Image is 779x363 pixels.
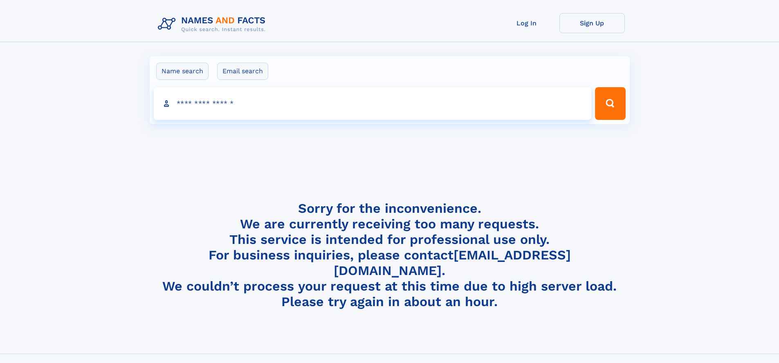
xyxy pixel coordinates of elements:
[156,63,209,80] label: Name search
[559,13,625,33] a: Sign Up
[217,63,268,80] label: Email search
[595,87,625,120] button: Search Button
[155,201,625,310] h4: Sorry for the inconvenience. We are currently receiving too many requests. This service is intend...
[494,13,559,33] a: Log In
[154,87,592,120] input: search input
[155,13,272,35] img: Logo Names and Facts
[334,247,571,278] a: [EMAIL_ADDRESS][DOMAIN_NAME]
